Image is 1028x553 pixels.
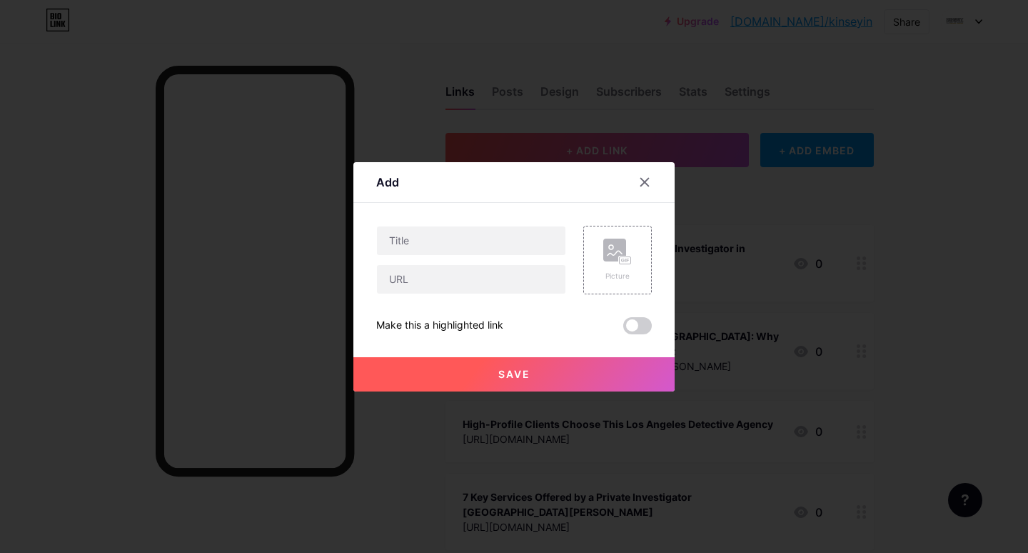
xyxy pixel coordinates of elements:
[376,174,399,191] div: Add
[377,265,565,294] input: URL
[376,317,503,334] div: Make this a highlighted link
[353,357,675,392] button: Save
[377,226,565,255] input: Title
[603,271,632,282] div: Picture
[498,368,530,380] span: Save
